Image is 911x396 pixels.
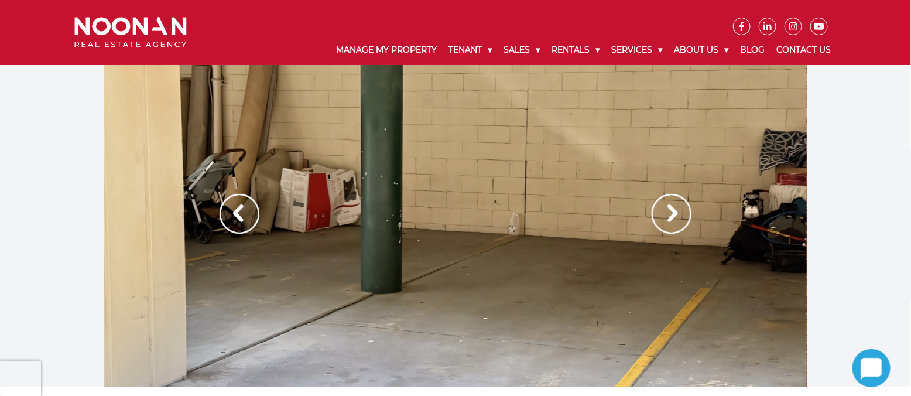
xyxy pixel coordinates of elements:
[734,35,770,65] a: Blog
[546,35,605,65] a: Rentals
[330,35,443,65] a: Manage My Property
[770,35,837,65] a: Contact Us
[668,35,734,65] a: About Us
[220,194,259,234] img: Arrow slider
[443,35,498,65] a: Tenant
[498,35,546,65] a: Sales
[605,35,668,65] a: Services
[652,194,691,234] img: Arrow slider
[74,17,187,48] img: Noonan Real Estate Agency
